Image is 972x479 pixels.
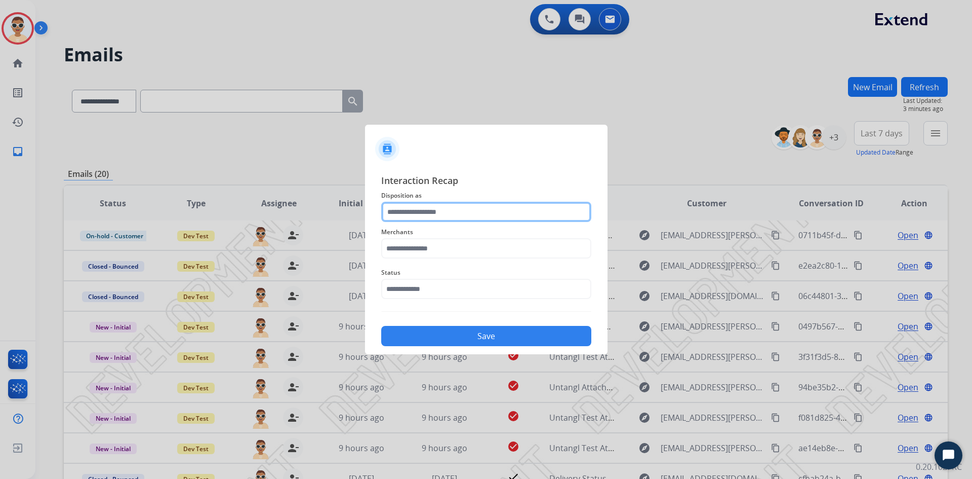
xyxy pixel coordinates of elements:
[381,226,591,238] span: Merchants
[375,137,399,161] img: contactIcon
[935,441,962,469] button: Start Chat
[381,326,591,346] button: Save
[916,461,962,473] p: 0.20.1027RC
[381,311,591,312] img: contact-recap-line.svg
[381,267,591,279] span: Status
[942,449,956,463] svg: Open Chat
[381,190,591,202] span: Disposition as
[381,173,591,190] span: Interaction Recap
